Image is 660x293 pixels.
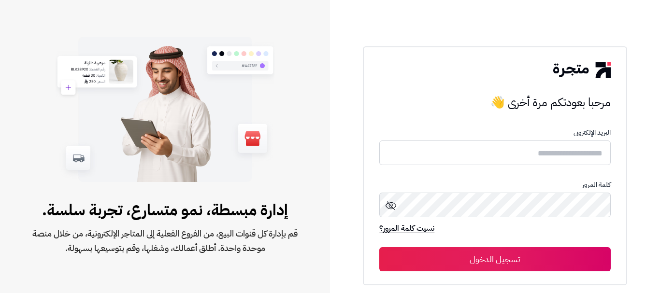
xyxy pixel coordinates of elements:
[379,93,610,112] h3: مرحبا بعودتكم مرة أخرى 👋
[379,129,610,137] p: البريد الإلكترونى
[553,62,610,78] img: logo-2.png
[31,226,299,255] span: قم بإدارة كل قنوات البيع، من الفروع الفعلية إلى المتاجر الإلكترونية، من خلال منصة موحدة واحدة. أط...
[379,223,434,236] a: نسيت كلمة المرور؟
[31,198,299,222] span: إدارة مبسطة، نمو متسارع، تجربة سلسة.
[379,181,610,189] p: كلمة المرور
[379,247,610,271] button: تسجيل الدخول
